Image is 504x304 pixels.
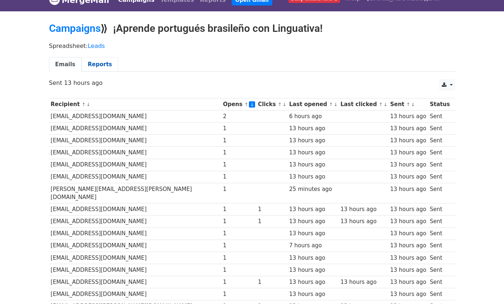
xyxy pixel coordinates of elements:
div: 1 [223,266,254,274]
div: 1 [258,278,286,286]
div: 7 hours ago [289,241,337,250]
div: 1 [223,136,254,145]
div: 13 hours ago [390,112,426,121]
div: 25 minutes ago [289,185,337,194]
div: 1 [223,278,254,286]
a: Reports [82,57,118,72]
th: Sent [388,98,428,110]
td: Sent [428,159,451,171]
td: [EMAIL_ADDRESS][DOMAIN_NAME] [49,252,221,264]
div: 13 hours ago [390,217,426,226]
div: 13 hours ago [289,254,337,262]
div: 1 [223,185,254,194]
div: 1 [223,217,254,226]
div: 13 hours ago [390,149,426,157]
div: 1 [223,254,254,262]
a: Emails [49,57,82,72]
td: Sent [428,276,451,288]
a: ↑ [379,102,383,107]
div: 1 [223,241,254,250]
a: ↓ [283,102,287,107]
td: [EMAIL_ADDRESS][DOMAIN_NAME] [49,264,221,276]
a: ↓ [334,102,338,107]
div: 13 hours ago [289,149,337,157]
div: 1 [223,149,254,157]
div: 13 hours ago [289,161,337,169]
th: Status [428,98,451,110]
div: 13 hours ago [340,278,387,286]
td: [EMAIL_ADDRESS][DOMAIN_NAME] [49,228,221,240]
div: 13 hours ago [390,254,426,262]
a: ↑ [82,102,86,107]
div: 1 [258,205,286,214]
iframe: Chat Widget [467,269,504,304]
th: Opens [221,98,256,110]
div: 1 [223,124,254,133]
th: Last opened [287,98,339,110]
a: Leads [88,42,105,49]
div: 13 hours ago [390,136,426,145]
div: 1 [223,161,254,169]
p: Spreadsheet: [49,42,455,50]
td: [EMAIL_ADDRESS][DOMAIN_NAME] [49,147,221,159]
td: [EMAIL_ADDRESS][DOMAIN_NAME] [49,171,221,183]
a: ↓ [384,102,388,107]
div: 1 [223,290,254,299]
a: ↑ [329,102,333,107]
div: 13 hours ago [289,205,337,214]
div: 13 hours ago [390,161,426,169]
div: 1 [258,217,286,226]
div: 13 hours ago [390,124,426,133]
td: [EMAIL_ADDRESS][DOMAIN_NAME] [49,123,221,135]
div: 13 hours ago [390,185,426,194]
div: 13 hours ago [390,241,426,250]
div: 13 hours ago [390,205,426,214]
td: [EMAIL_ADDRESS][DOMAIN_NAME] [49,159,221,171]
div: 1 [223,173,254,181]
h2: ⟫ ¡Aprende portugués brasileño con Linguativa! [49,22,455,35]
div: 13 hours ago [390,229,426,238]
a: ↑ [278,102,282,107]
td: Sent [428,123,451,135]
a: ↑ [406,102,410,107]
div: 13 hours ago [390,290,426,299]
a: Campaigns [49,22,101,34]
div: 13 hours ago [289,290,337,299]
td: [EMAIL_ADDRESS][DOMAIN_NAME] [49,203,221,215]
th: Recipient [49,98,221,110]
div: 1 [223,229,254,238]
td: Sent [428,288,451,300]
td: [EMAIL_ADDRESS][DOMAIN_NAME] [49,110,221,123]
div: 13 hours ago [390,278,426,286]
td: Sent [428,183,451,203]
div: 13 hours ago [289,266,337,274]
div: 13 hours ago [390,266,426,274]
a: ↓ [86,102,90,107]
td: Sent [428,215,451,228]
div: 13 hours ago [340,205,387,214]
td: Sent [428,264,451,276]
td: [PERSON_NAME][EMAIL_ADDRESS][PERSON_NAME][DOMAIN_NAME] [49,183,221,203]
a: ↑ [244,102,249,107]
td: [EMAIL_ADDRESS][DOMAIN_NAME] [49,135,221,147]
div: 2 [223,112,254,121]
td: Sent [428,228,451,240]
div: 13 hours ago [289,136,337,145]
div: Widget de chat [467,269,504,304]
td: [EMAIL_ADDRESS][DOMAIN_NAME] [49,288,221,300]
td: Sent [428,135,451,147]
td: [EMAIL_ADDRESS][DOMAIN_NAME] [49,276,221,288]
div: 1 [223,205,254,214]
td: [EMAIL_ADDRESS][DOMAIN_NAME] [49,215,221,228]
th: Last clicked [339,98,388,110]
div: 13 hours ago [390,173,426,181]
a: ↓ [249,101,255,108]
div: 13 hours ago [289,217,337,226]
td: Sent [428,252,451,264]
p: Sent 13 hours ago [49,79,455,87]
div: 6 hours ago [289,112,337,121]
a: ↓ [411,102,415,107]
td: [EMAIL_ADDRESS][DOMAIN_NAME] [49,240,221,252]
div: 13 hours ago [289,229,337,238]
td: Sent [428,171,451,183]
